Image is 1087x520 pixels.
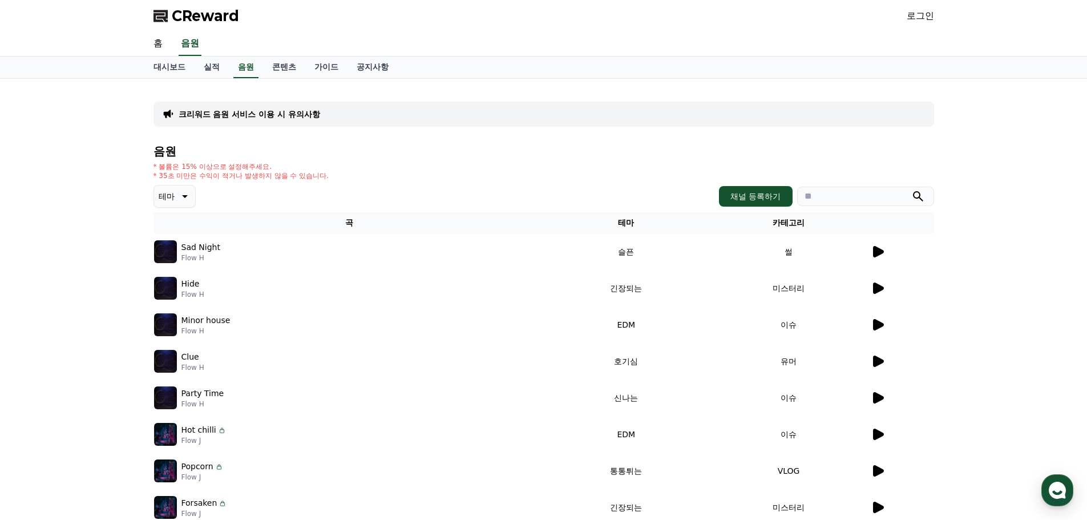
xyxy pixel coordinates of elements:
img: music [154,313,177,336]
p: Flow H [181,363,204,372]
p: Popcorn [181,461,213,473]
p: Hide [181,278,200,290]
td: 유머 [708,343,870,380]
a: 대시보드 [144,57,195,78]
a: 음원 [233,57,258,78]
td: 슬픈 [545,233,708,270]
a: CReward [153,7,239,25]
span: CReward [172,7,239,25]
p: Clue [181,351,199,363]
p: 테마 [159,188,175,204]
a: 실적 [195,57,229,78]
td: EDM [545,307,708,343]
img: music [154,423,177,446]
td: VLOG [708,453,870,489]
p: Sad Night [181,241,220,253]
a: 공지사항 [347,57,398,78]
a: 콘텐츠 [263,57,305,78]
th: 카테고리 [708,212,870,233]
th: 곡 [153,212,545,233]
p: * 볼륨은 15% 이상으로 설정해주세요. [153,162,329,171]
a: 크리워드 음원 서비스 이용 시 유의사항 [179,108,320,120]
img: music [154,386,177,409]
img: music [154,277,177,300]
a: 홈 [144,32,172,56]
h4: 음원 [153,145,934,158]
td: 신나는 [545,380,708,416]
span: 홈 [36,379,43,388]
td: 썰 [708,233,870,270]
p: Forsaken [181,497,217,509]
a: 홈 [3,362,75,390]
img: music [154,240,177,263]
p: Hot chilli [181,424,216,436]
p: Flow J [181,473,224,482]
p: Flow H [181,290,204,299]
p: * 35초 미만은 수익이 적거나 발생하지 않을 수 있습니다. [153,171,329,180]
td: 호기심 [545,343,708,380]
a: 대화 [75,362,147,390]
p: Flow H [181,253,220,263]
a: 로그인 [907,9,934,23]
button: 채널 등록하기 [719,186,792,207]
td: 이슈 [708,416,870,453]
a: 설정 [147,362,219,390]
td: 긴장되는 [545,270,708,307]
a: 음원 [179,32,201,56]
p: Minor house [181,315,231,326]
td: 이슈 [708,307,870,343]
a: 가이드 [305,57,347,78]
td: 통통튀는 [545,453,708,489]
button: 테마 [153,185,196,208]
p: Flow J [181,436,227,445]
img: music [154,459,177,482]
td: 이슈 [708,380,870,416]
p: Flow J [181,509,228,518]
th: 테마 [545,212,708,233]
p: Party Time [181,388,224,400]
span: 설정 [176,379,190,388]
td: EDM [545,416,708,453]
p: Flow H [181,326,231,336]
td: 미스터리 [708,270,870,307]
span: 대화 [104,380,118,389]
p: Flow H [181,400,224,409]
img: music [154,350,177,373]
img: music [154,496,177,519]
